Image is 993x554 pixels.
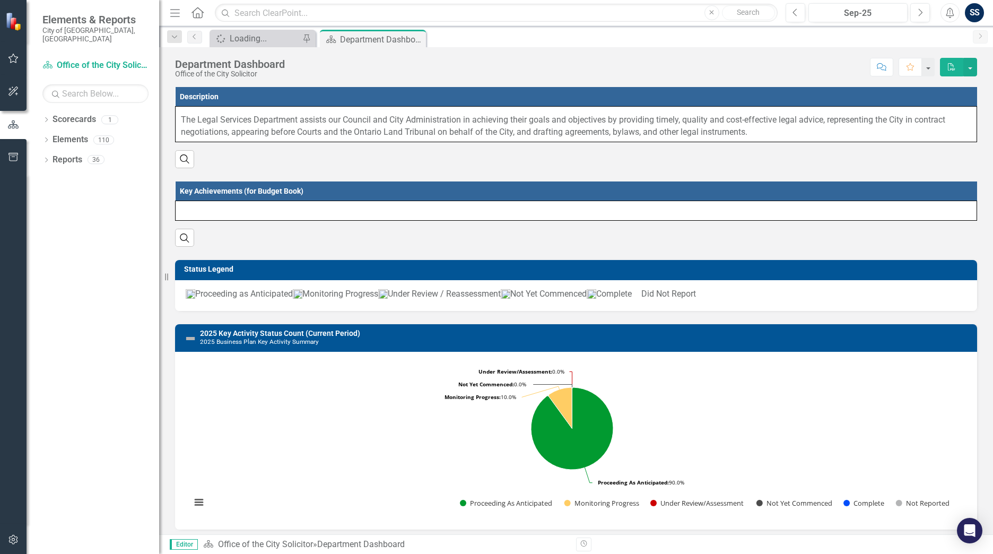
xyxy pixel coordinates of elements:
img: Complete_icon.png [587,289,596,299]
small: City of [GEOGRAPHIC_DATA], [GEOGRAPHIC_DATA] [42,26,149,44]
h3: Status Legend [184,265,972,273]
a: Reports [53,154,82,166]
text: 0.0% [458,380,526,388]
button: Show Proceeding As Anticipated [460,498,553,508]
button: Show Complete [843,498,884,508]
img: Not Defined [184,332,197,345]
tspan: Under Review/Assessment: [478,368,552,375]
a: Scorecards [53,114,96,126]
div: Sep-25 [812,7,904,20]
tspan: Proceeding As Anticipated: [598,479,669,486]
a: 2025 Key Activity Status Count (Current Period) [200,329,360,337]
div: Loading... [230,32,300,45]
div: » [203,539,568,551]
text: 90.0% [598,479,684,486]
text: 0.0% [478,368,564,375]
path: Proceeding As Anticipated, 9. [531,387,613,470]
a: Loading... [212,32,300,45]
button: Show Not Reported [896,498,949,508]
td: Double-Click to Edit [176,201,977,220]
div: 36 [88,155,104,165]
span: The Legal Services Department assists our Council and City Administration in achieving their goal... [181,115,945,137]
img: ClearPoint Strategy [5,12,24,31]
input: Search Below... [42,84,149,103]
div: 1 [101,115,118,124]
img: UnderReview.png [378,289,388,299]
p: Proceeding as Anticipated Monitoring Progress Under Review / Reassessment Not Yet Commenced Compl... [186,288,966,300]
a: Office of the City Solicitor [218,539,313,549]
img: ProceedingGreen.png [186,289,195,299]
button: Show Monitoring Progress [564,498,639,508]
text: 10.0% [445,393,516,401]
button: SS [965,3,984,22]
img: DidNotReport.png [632,291,641,297]
tspan: Not Yet Commenced: [458,380,514,388]
a: Office of the City Solicitor [42,59,149,72]
img: NotYet.png [501,289,510,299]
div: Open Intercom Messenger [957,518,982,543]
small: 2025 Business Plan Key Activity Summary [200,338,319,345]
button: Search [722,5,775,20]
div: Department Dashboard [317,539,405,549]
div: Department Dashboard [175,58,285,70]
img: Monitoring.png [293,289,302,299]
div: Department Dashboard [340,33,423,46]
tspan: Monitoring Progress: [445,393,501,401]
a: Elements [53,134,88,146]
span: Elements & Reports [42,13,149,26]
span: Search [737,8,760,16]
svg: Interactive chart [186,360,959,519]
button: Show Under Review/Assessment [650,498,745,508]
div: Office of the City Solicitor [175,70,285,78]
button: View chart menu, Chart [191,495,206,510]
path: Monitoring Progress, 1. [548,387,572,428]
button: Sep-25 [808,3,908,22]
div: Chart. Highcharts interactive chart. [186,360,966,519]
div: 110 [93,135,114,144]
input: Search ClearPoint... [215,4,778,22]
td: Double-Click to Edit [176,107,977,142]
button: Show Not Yet Commenced [756,498,832,508]
span: Editor [170,539,198,550]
